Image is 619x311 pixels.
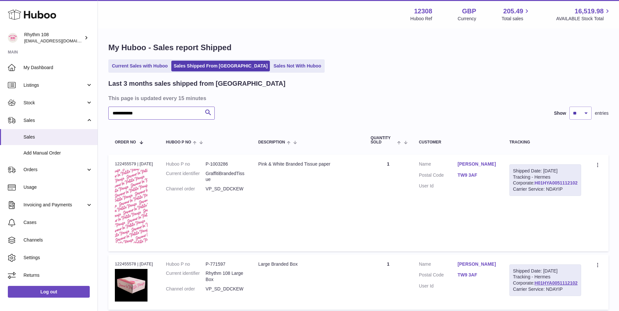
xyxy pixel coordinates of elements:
a: Log out [8,286,90,298]
dd: Rhythm 108 Large Box [206,270,245,283]
dt: Channel order [166,286,206,292]
h2: Last 3 months sales shipped from [GEOGRAPHIC_DATA] [108,79,286,88]
h3: This page is updated every 15 minutes [108,95,607,102]
a: Sales Not With Huboo [271,61,323,71]
span: Sales [23,117,86,124]
span: [EMAIL_ADDRESS][DOMAIN_NAME] [24,38,96,43]
span: Total sales [502,16,531,22]
span: Order No [115,140,136,144]
div: 122455578 | [DATE] [115,261,153,267]
dt: Postal Code [419,272,458,280]
dd: GraffitiBrandedTissue [206,170,245,183]
dt: Postal Code [419,172,458,180]
span: entries [595,110,609,116]
td: 1 [364,255,412,310]
dt: Channel order [166,186,206,192]
dt: Current identifier [166,270,206,283]
div: Large Branded Box [258,261,357,267]
strong: 12308 [414,7,432,16]
a: TW9 3AF [457,172,496,178]
dd: P-771597 [206,261,245,267]
label: Show [554,110,566,116]
dt: Huboo P no [166,261,206,267]
a: [PERSON_NAME] [457,261,496,267]
img: internalAdmin-12308@internal.huboo.com [8,33,18,43]
span: Add Manual Order [23,150,93,156]
a: 205.49 Total sales [502,7,531,22]
div: Customer [419,140,496,144]
span: Quantity Sold [371,136,396,144]
a: H01HYA0051112102 [534,180,578,185]
strong: GBP [462,7,476,16]
a: [PERSON_NAME] [457,161,496,167]
div: Shipped Date: [DATE] [513,168,578,174]
div: Rhythm 108 [24,32,83,44]
td: 1 [364,155,412,251]
dt: User Id [419,283,458,289]
h1: My Huboo - Sales report Shipped [108,42,609,53]
span: Orders [23,167,86,173]
dt: Huboo P no [166,161,206,167]
span: My Dashboard [23,65,93,71]
span: Returns [23,272,93,278]
dt: User Id [419,183,458,189]
div: Carrier Service: NDAYIP [513,286,578,292]
span: Channels [23,237,93,243]
span: AVAILABLE Stock Total [556,16,611,22]
span: Huboo P no [166,140,191,144]
dd: VP_SD_DDCKEW [206,186,245,192]
div: Huboo Ref [410,16,432,22]
span: Listings [23,82,86,88]
span: 16,519.98 [575,7,604,16]
div: Shipped Date: [DATE] [513,268,578,274]
span: Sales [23,134,93,140]
div: Pink & White Branded Tissue paper [258,161,357,167]
span: 205.49 [503,7,523,16]
dt: Current identifier [166,170,206,183]
span: Settings [23,255,93,261]
div: Currency [458,16,476,22]
span: Invoicing and Payments [23,202,86,208]
div: Tracking - Hermes Corporate: [509,164,581,196]
a: TW9 3AF [457,272,496,278]
a: 16,519.98 AVAILABLE Stock Total [556,7,611,22]
span: Usage [23,184,93,190]
dt: Name [419,261,458,269]
span: Cases [23,219,93,226]
img: 1723031163.JPG [115,169,147,243]
dd: VP_SD_DDCKEW [206,286,245,292]
a: Current Sales with Huboo [110,61,170,71]
span: Stock [23,100,86,106]
div: Tracking [509,140,581,144]
dd: P-1003286 [206,161,245,167]
img: 123081684744870.jpg [115,269,147,302]
span: Description [258,140,285,144]
a: H01HYA0051112102 [534,280,578,286]
a: Sales Shipped From [GEOGRAPHIC_DATA] [171,61,270,71]
div: 122455579 | [DATE] [115,161,153,167]
div: Tracking - Hermes Corporate: [509,264,581,296]
div: Carrier Service: NDAYIP [513,186,578,192]
dt: Name [419,161,458,169]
